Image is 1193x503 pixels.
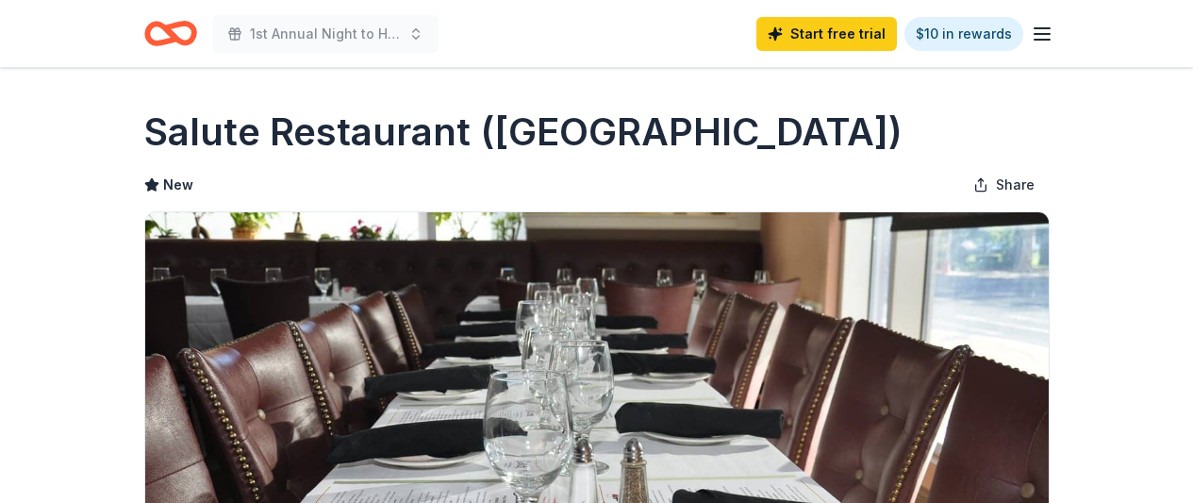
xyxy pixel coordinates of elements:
[163,174,193,196] span: New
[212,15,439,53] button: 1st Annual Night to Honor Gala
[250,23,401,45] span: 1st Annual Night to Honor Gala
[756,17,897,51] a: Start free trial
[144,106,903,159] h1: Salute Restaurant ([GEOGRAPHIC_DATA])
[904,17,1023,51] a: $10 in rewards
[144,11,197,56] a: Home
[958,166,1050,204] button: Share
[996,174,1035,196] span: Share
